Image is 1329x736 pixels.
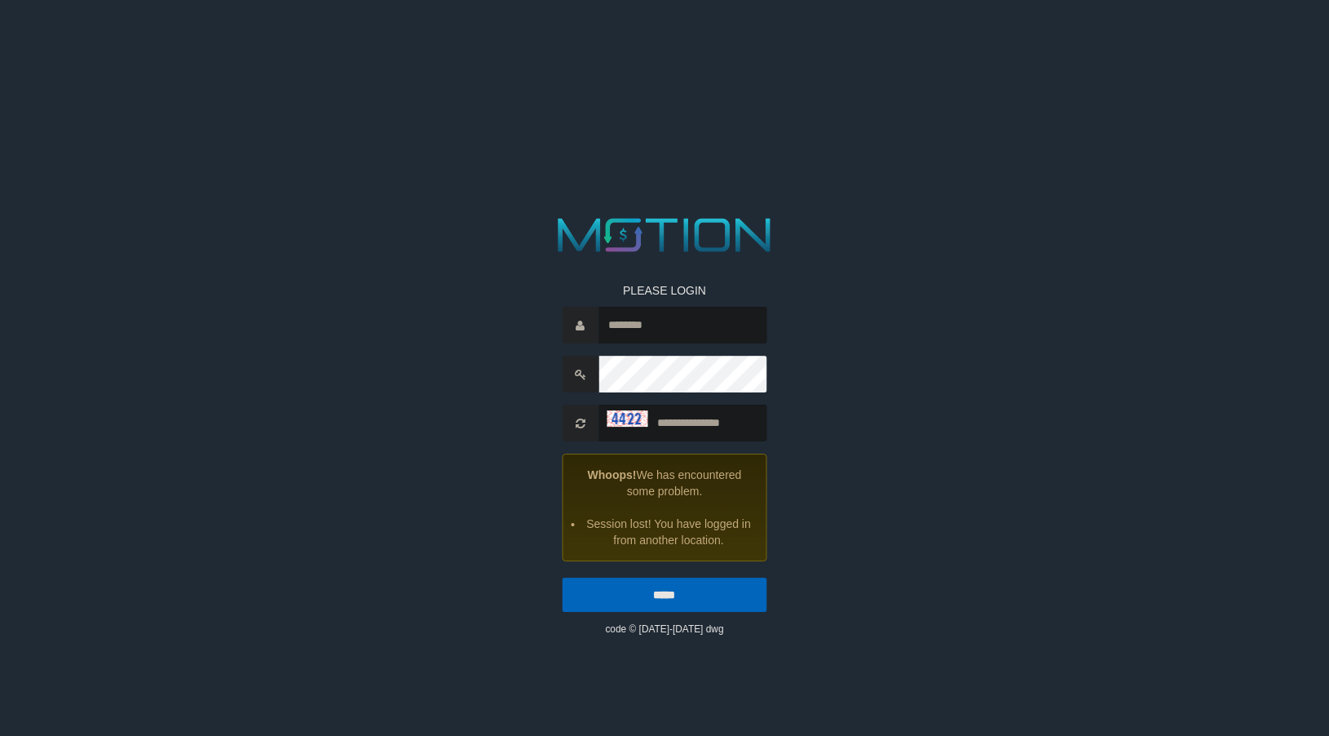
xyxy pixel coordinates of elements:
li: Session lost! You have logged in from another location. [583,516,754,548]
img: MOTION_logo.png [548,212,780,258]
img: captcha [607,410,647,427]
div: We has encountered some problem. [562,454,767,561]
p: PLEASE LOGIN [562,282,767,299]
small: code © [DATE]-[DATE] dwg [605,623,723,635]
strong: Whoops! [588,468,637,481]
